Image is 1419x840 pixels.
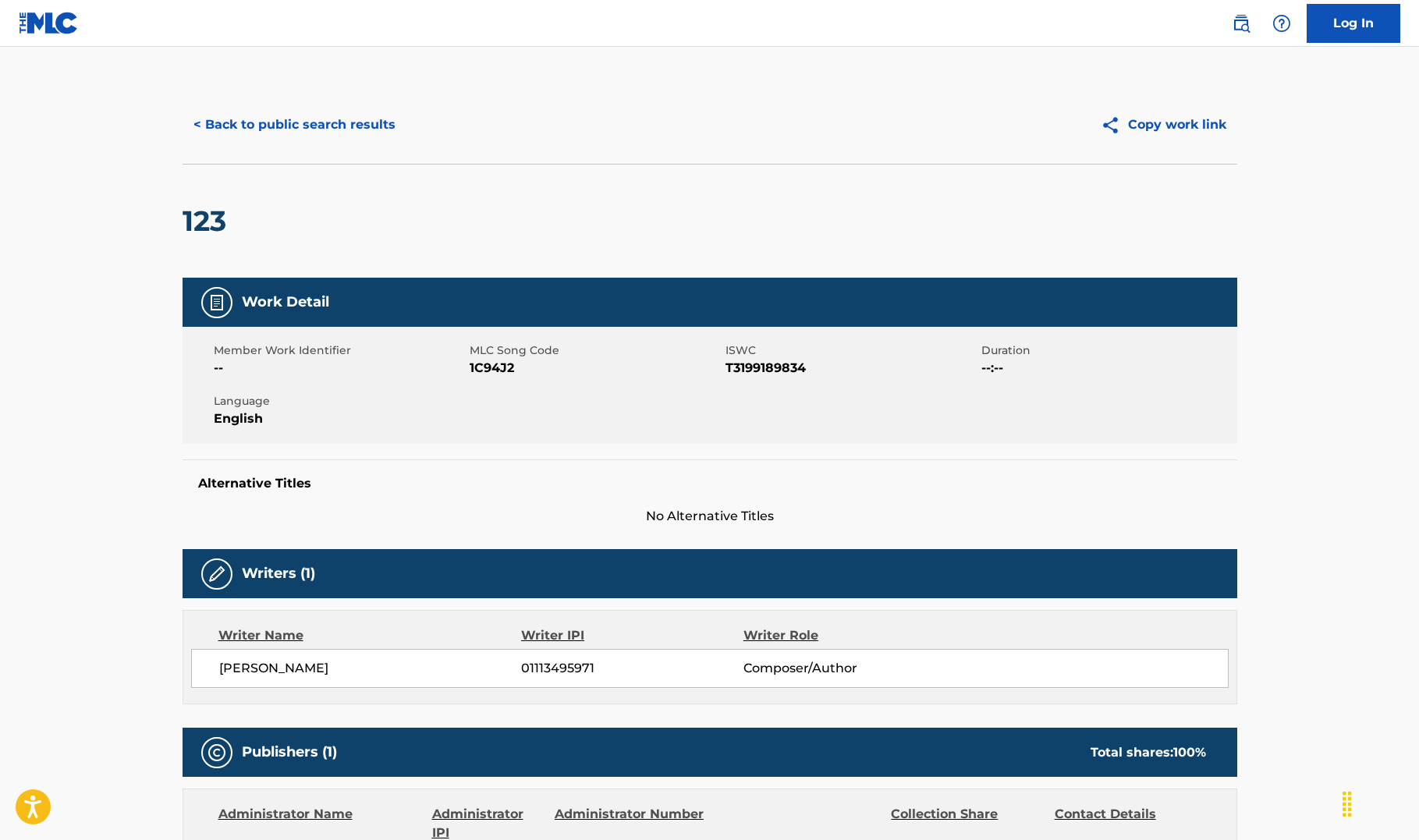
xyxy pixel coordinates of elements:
[725,359,977,377] span: T3199189834
[521,626,743,645] div: Writer IPI
[183,507,1237,526] span: No Alternative Titles
[208,565,226,583] img: Writers
[242,565,315,583] h5: Writers (1)
[743,626,945,645] div: Writer Role
[208,293,226,312] img: Work Detail
[1272,14,1291,33] img: help
[183,105,406,144] button: < Back to public search results
[198,476,1222,491] h5: Alternative Titles
[214,342,466,359] span: Member Work Identifier
[214,409,466,428] span: English
[242,293,329,311] h5: Work Detail
[470,359,722,377] span: 1C94J2
[1226,8,1257,39] a: Public Search
[214,359,466,377] span: --
[219,659,522,678] span: [PERSON_NAME]
[19,12,79,34] img: MLC Logo
[743,659,945,678] span: Composer/Author
[725,342,977,359] span: ISWC
[1266,8,1297,39] div: Help
[1090,105,1237,144] button: Copy work link
[1232,14,1250,33] img: search
[1307,4,1400,43] a: Log In
[1101,115,1128,135] img: Copy work link
[981,359,1233,377] span: --:--
[521,659,743,678] span: 01113495971
[214,393,466,409] span: Language
[218,626,522,645] div: Writer Name
[208,743,226,762] img: Publishers
[1341,765,1419,840] iframe: Chat Widget
[1173,745,1206,760] span: 100 %
[242,743,337,761] h5: Publishers (1)
[1335,781,1360,828] div: Drag
[470,342,722,359] span: MLC Song Code
[183,204,234,239] h2: 123
[1091,743,1206,762] div: Total shares:
[981,342,1233,359] span: Duration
